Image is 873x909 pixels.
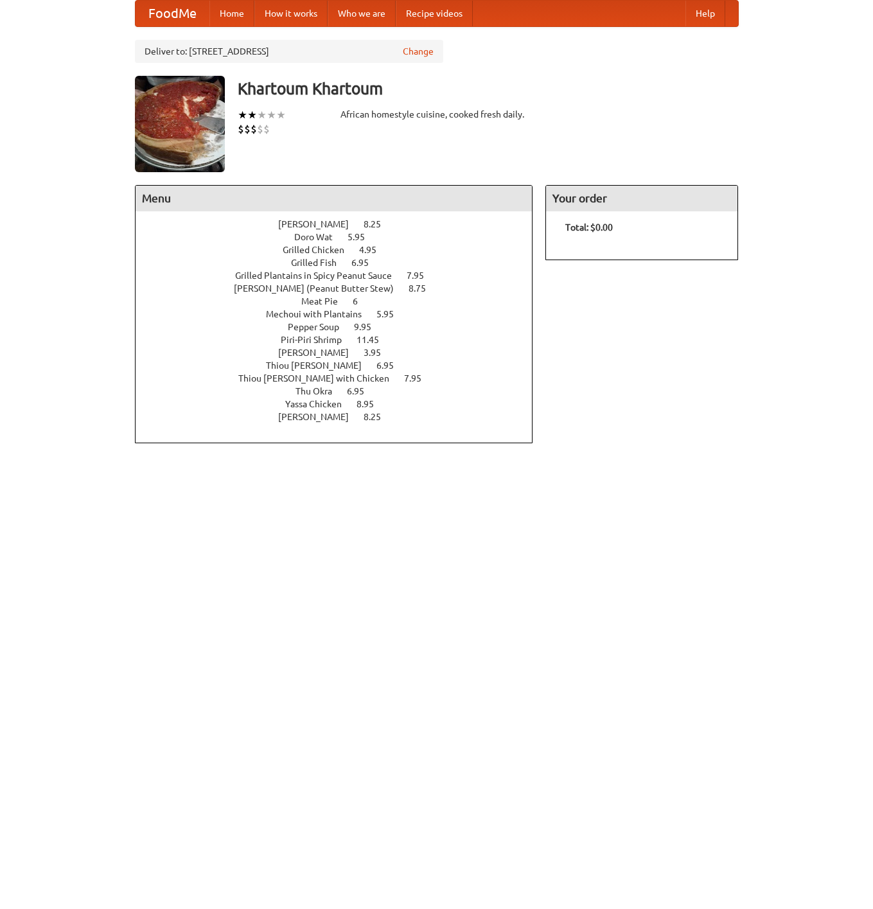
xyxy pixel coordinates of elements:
a: [PERSON_NAME] 8.25 [278,412,405,422]
b: Total: $0.00 [565,222,613,233]
span: 8.25 [364,219,394,229]
a: Grilled Plantains in Spicy Peanut Sauce 7.95 [235,270,448,281]
li: $ [244,122,251,136]
a: Yassa Chicken 8.95 [285,399,398,409]
span: Doro Wat [294,232,346,242]
a: Recipe videos [396,1,473,26]
a: Change [403,45,434,58]
span: Thu Okra [295,386,345,396]
span: 6 [353,296,371,306]
span: 7.95 [404,373,434,384]
div: African homestyle cuisine, cooked fresh daily. [340,108,533,121]
li: $ [263,122,270,136]
span: 3.95 [364,348,394,358]
a: Thiou [PERSON_NAME] 6.95 [266,360,418,371]
a: FoodMe [136,1,209,26]
a: Grilled Fish 6.95 [291,258,392,268]
a: Home [209,1,254,26]
span: 6.95 [376,360,407,371]
span: [PERSON_NAME] (Peanut Butter Stew) [234,283,407,294]
h4: Menu [136,186,533,211]
li: $ [257,122,263,136]
img: angular.jpg [135,76,225,172]
li: $ [238,122,244,136]
span: Meat Pie [301,296,351,306]
span: [PERSON_NAME] [278,412,362,422]
a: How it works [254,1,328,26]
span: Thiou [PERSON_NAME] with Chicken [238,373,402,384]
h3: Khartoum Khartoum [238,76,739,101]
h4: Your order [546,186,737,211]
span: 11.45 [357,335,392,345]
li: ★ [247,108,257,122]
span: Grilled Fish [291,258,349,268]
a: Meat Pie 6 [301,296,382,306]
span: 6.95 [351,258,382,268]
span: 8.95 [357,399,387,409]
a: [PERSON_NAME] 8.25 [278,219,405,229]
span: Mechoui with Plantains [266,309,375,319]
span: 8.75 [409,283,439,294]
a: Doro Wat 5.95 [294,232,389,242]
a: Who we are [328,1,396,26]
span: Yassa Chicken [285,399,355,409]
span: Pepper Soup [288,322,352,332]
a: Grilled Chicken 4.95 [283,245,400,255]
span: Grilled Plantains in Spicy Peanut Sauce [235,270,405,281]
a: Thu Okra 6.95 [295,386,388,396]
span: Thiou [PERSON_NAME] [266,360,375,371]
span: [PERSON_NAME] [278,348,362,358]
span: 5.95 [348,232,378,242]
span: 7.95 [407,270,437,281]
span: 6.95 [347,386,377,396]
li: ★ [267,108,276,122]
li: ★ [238,108,247,122]
span: 9.95 [354,322,384,332]
a: Pepper Soup 9.95 [288,322,395,332]
span: 8.25 [364,412,394,422]
span: Grilled Chicken [283,245,357,255]
a: [PERSON_NAME] (Peanut Butter Stew) 8.75 [234,283,450,294]
span: Piri-Piri Shrimp [281,335,355,345]
li: $ [251,122,257,136]
div: Deliver to: [STREET_ADDRESS] [135,40,443,63]
span: 5.95 [376,309,407,319]
span: 4.95 [359,245,389,255]
li: ★ [257,108,267,122]
a: Thiou [PERSON_NAME] with Chicken 7.95 [238,373,445,384]
a: [PERSON_NAME] 3.95 [278,348,405,358]
li: ★ [276,108,286,122]
a: Mechoui with Plantains 5.95 [266,309,418,319]
a: Piri-Piri Shrimp 11.45 [281,335,403,345]
span: [PERSON_NAME] [278,219,362,229]
a: Help [685,1,725,26]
